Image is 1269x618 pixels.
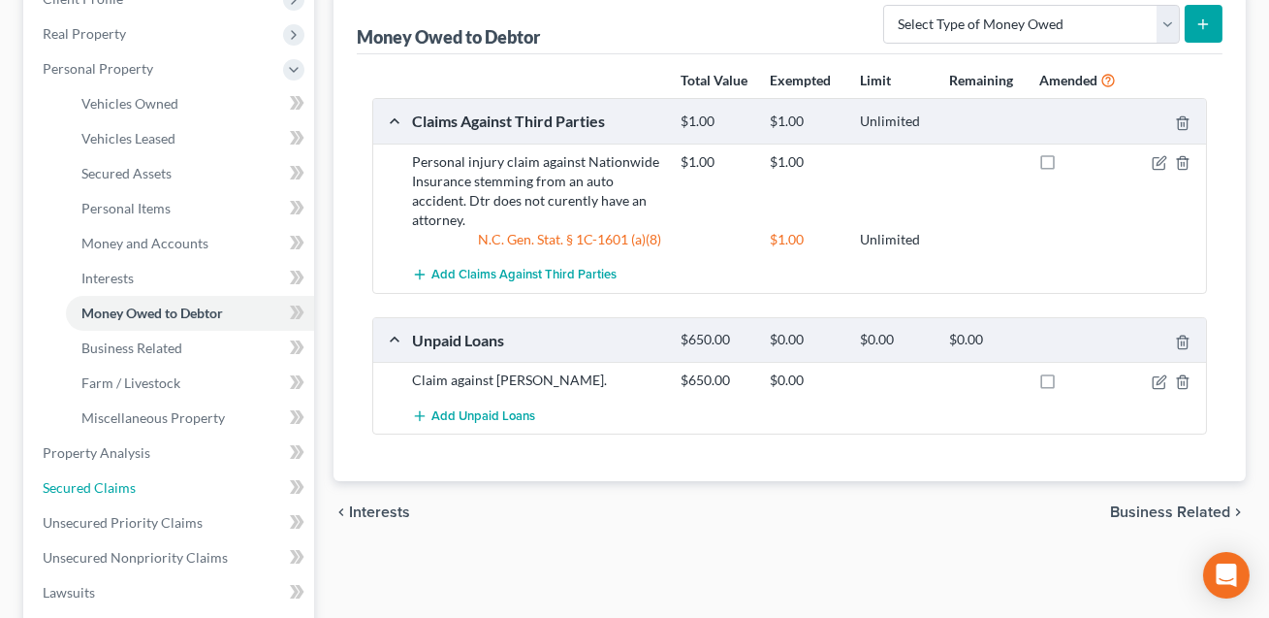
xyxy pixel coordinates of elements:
[333,504,349,520] i: chevron_left
[43,514,203,531] span: Unsecured Priority Claims
[66,156,314,191] a: Secured Assets
[402,371,671,390] div: Claim against [PERSON_NAME].
[431,408,535,424] span: Add Unpaid Loans
[412,398,535,434] button: Add Unpaid Loans
[43,479,136,496] span: Secured Claims
[43,584,95,601] span: Lawsuits
[760,230,849,249] div: $1.00
[412,257,617,293] button: Add Claims Against Third Parties
[760,331,849,349] div: $0.00
[81,305,223,321] span: Money Owed to Debtor
[66,261,314,296] a: Interests
[27,471,314,505] a: Secured Claims
[81,270,134,286] span: Interests
[81,374,180,391] span: Farm / Livestock
[81,409,225,426] span: Miscellaneous Property
[770,72,831,88] strong: Exempted
[1203,552,1250,599] div: Open Intercom Messenger
[760,152,849,172] div: $1.00
[402,330,671,350] div: Unpaid Loans
[402,111,671,131] div: Claims Against Third Parties
[1110,504,1246,520] button: Business Related chevron_right
[760,113,849,131] div: $1.00
[43,549,228,566] span: Unsecured Nonpriority Claims
[81,200,171,216] span: Personal Items
[760,371,849,390] div: $0.00
[939,331,1029,349] div: $0.00
[81,165,172,181] span: Secured Assets
[860,72,891,88] strong: Limit
[357,25,544,49] div: Money Owed to Debtor
[671,152,760,172] div: $1.00
[402,230,671,249] div: N.C. Gen. Stat. § 1C-1601 (a)(8)
[1039,72,1097,88] strong: Amended
[81,95,178,112] span: Vehicles Owned
[27,436,314,471] a: Property Analysis
[1230,504,1246,520] i: chevron_right
[66,86,314,121] a: Vehicles Owned
[681,72,747,88] strong: Total Value
[27,575,314,610] a: Lawsuits
[66,401,314,436] a: Miscellaneous Property
[66,331,314,366] a: Business Related
[81,130,175,146] span: Vehicles Leased
[1110,504,1230,520] span: Business Related
[850,230,939,249] div: Unlimited
[66,296,314,331] a: Money Owed to Debtor
[333,504,410,520] button: chevron_left Interests
[27,505,314,540] a: Unsecured Priority Claims
[671,331,760,349] div: $650.00
[349,504,410,520] span: Interests
[66,121,314,156] a: Vehicles Leased
[850,331,939,349] div: $0.00
[81,235,208,251] span: Money and Accounts
[671,371,760,390] div: $650.00
[43,60,153,77] span: Personal Property
[43,444,150,461] span: Property Analysis
[66,226,314,261] a: Money and Accounts
[43,25,126,42] span: Real Property
[431,268,617,283] span: Add Claims Against Third Parties
[402,152,671,230] div: Personal injury claim against Nationwide Insurance stemming from an auto accident. Dtr does not c...
[27,540,314,575] a: Unsecured Nonpriority Claims
[671,113,760,131] div: $1.00
[850,113,939,131] div: Unlimited
[66,191,314,226] a: Personal Items
[66,366,314,401] a: Farm / Livestock
[949,72,1013,88] strong: Remaining
[81,340,182,356] span: Business Related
